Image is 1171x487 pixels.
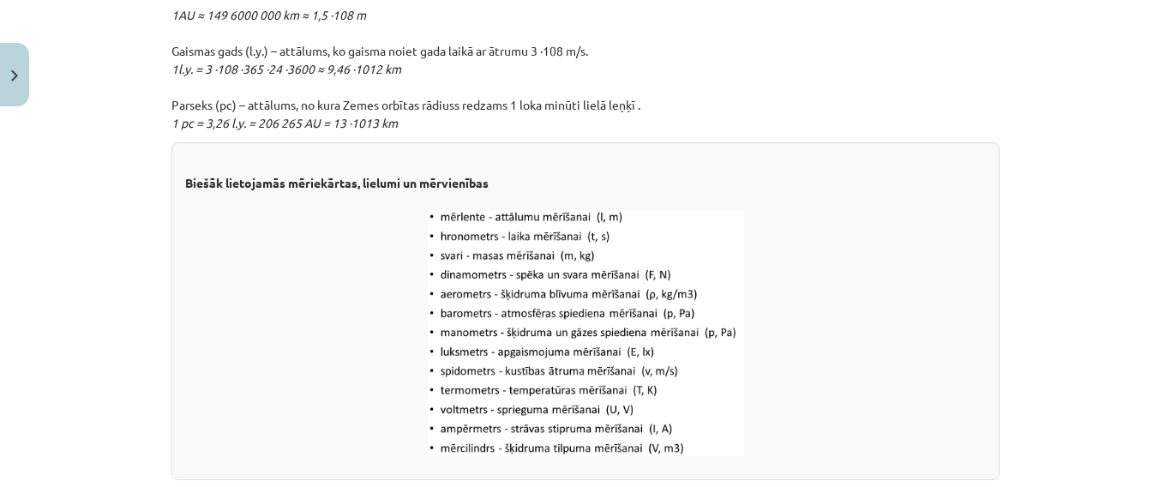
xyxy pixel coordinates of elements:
[171,61,401,76] em: 1l.y. = 3 ·108 ·365 ·24 ·3600 ≈ 9,46 ·1012 km
[171,7,366,22] em: 1AU ≈ 149 6000 000 km ≈ 1,5 ·108 m
[11,70,18,81] img: icon-close-lesson-0947bae3869378f0d4975bcd49f059093ad1ed9edebbc8119c70593378902aed.svg
[171,115,398,130] em: 1 pc = 3,26 l.y. = 206 265 AU = 13 ·1013 km
[185,175,489,190] strong: Biešāk lietojamās mēriekārtas, lielumi un mērvienības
